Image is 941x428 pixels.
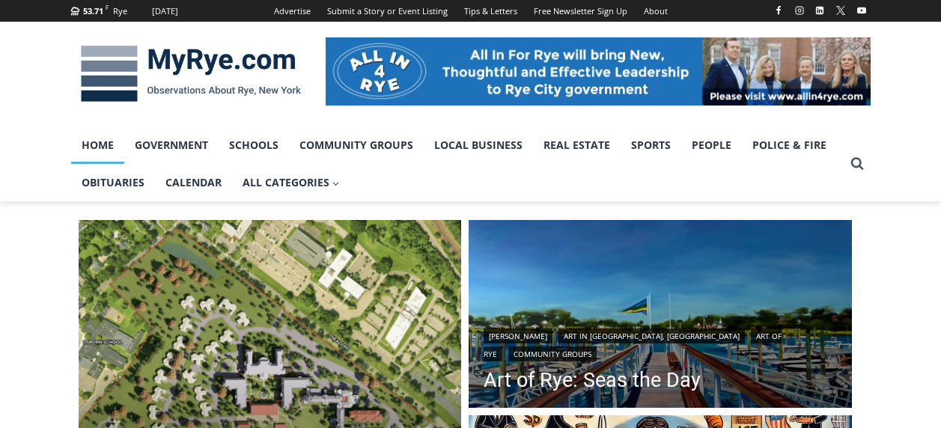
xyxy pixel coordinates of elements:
[791,1,808,19] a: Instagram
[844,150,871,177] button: View Search Form
[243,174,340,191] span: All Categories
[289,126,424,164] a: Community Groups
[508,346,597,361] a: Community Groups
[832,1,850,19] a: X
[71,164,155,201] a: Obituaries
[484,328,552,343] a: [PERSON_NAME]
[853,1,871,19] a: YouTube
[71,126,124,164] a: Home
[124,126,219,164] a: Government
[770,1,788,19] a: Facebook
[106,3,109,11] span: F
[219,126,289,164] a: Schools
[71,35,311,113] img: MyRye.com
[533,126,621,164] a: Real Estate
[469,220,852,412] a: Read More Art of Rye: Seas the Day
[155,164,232,201] a: Calendar
[484,325,837,361] div: | | |
[484,369,837,391] a: Art of Rye: Seas the Day
[742,126,837,164] a: Police & Fire
[424,126,533,164] a: Local Business
[83,5,103,16] span: 53.71
[152,4,178,18] div: [DATE]
[558,328,745,343] a: Art in [GEOGRAPHIC_DATA], [GEOGRAPHIC_DATA]
[469,220,852,412] img: [PHOTO: Seas the Day - Shenorock Shore Club Marina, Rye 36” X 48” Oil on canvas, Commissioned & E...
[326,37,871,105] img: All in for Rye
[71,126,844,202] nav: Primary Navigation
[113,4,127,18] div: Rye
[681,126,742,164] a: People
[232,164,350,201] a: All Categories
[621,126,681,164] a: Sports
[811,1,829,19] a: Linkedin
